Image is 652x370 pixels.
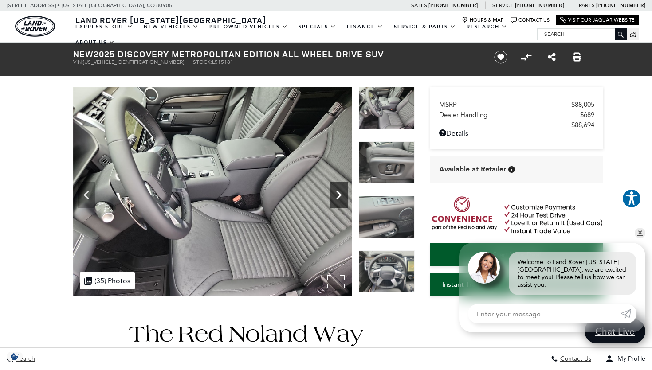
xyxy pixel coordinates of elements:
a: Research [461,19,513,35]
button: Save vehicle [491,50,511,64]
a: EXPRESS STORE [70,19,138,35]
button: Open user profile menu [598,348,652,370]
img: New 2025 Eiger Grey LAND ROVER Metropolitan Edition image 16 [359,87,415,129]
div: (35) Photos [80,272,135,289]
span: Stock: [193,59,212,65]
img: Land Rover [15,16,55,37]
a: land-rover [15,16,55,37]
img: New 2025 Eiger Grey LAND ROVER Metropolitan Edition image 17 [359,141,415,183]
a: Service & Parts [389,19,461,35]
a: Hours & Map [462,17,504,23]
a: Instant Trade Value [430,273,515,296]
div: Welcome to Land Rover [US_STATE][GEOGRAPHIC_DATA], we are excited to meet you! Please tell us how... [509,252,636,295]
a: Visit Our Jaguar Website [560,17,635,23]
div: Vehicle is in stock and ready for immediate delivery. Due to demand, availability is subject to c... [508,166,515,173]
a: Print this New 2025 Discovery Metropolitan Edition All Wheel Drive SUV [573,52,581,62]
a: Share this New 2025 Discovery Metropolitan Edition All Wheel Drive SUV [548,52,556,62]
span: Parts [579,2,595,8]
input: Enter your message [468,304,621,323]
span: Available at Retailer [439,164,506,174]
a: [STREET_ADDRESS] • [US_STATE][GEOGRAPHIC_DATA], CO 80905 [7,2,172,8]
span: Instant Trade Value [442,280,503,288]
a: MSRP $88,005 [439,101,594,109]
div: Previous [78,182,95,208]
span: Contact Us [558,355,591,363]
a: Land Rover [US_STATE][GEOGRAPHIC_DATA] [70,15,271,25]
a: Specials [293,19,342,35]
a: [PHONE_NUMBER] [515,2,564,9]
img: Agent profile photo [468,252,500,284]
a: Details [439,129,594,137]
span: Land Rover [US_STATE][GEOGRAPHIC_DATA] [75,15,266,25]
a: New Vehicles [138,19,204,35]
a: Contact Us [511,17,550,23]
a: [PHONE_NUMBER] [596,2,645,9]
img: New 2025 Eiger Grey LAND ROVER Metropolitan Edition image 19 [359,250,415,292]
span: $88,694 [571,121,594,129]
span: [US_VEHICLE_IDENTIFICATION_NUMBER] [83,59,184,65]
a: About Us [70,35,120,50]
span: $689 [580,111,594,119]
span: L515181 [212,59,233,65]
button: Compare Vehicle [519,51,533,64]
button: Explore your accessibility options [622,189,641,208]
img: New 2025 Eiger Grey LAND ROVER Metropolitan Edition image 16 [73,87,352,296]
span: VIN: [73,59,83,65]
section: Click to Open Cookie Consent Modal [4,352,25,361]
a: Submit [621,304,636,323]
a: Finance [342,19,389,35]
input: Search [538,29,626,39]
a: Start Your Deal [430,243,603,266]
a: $88,694 [439,121,594,129]
img: New 2025 Eiger Grey LAND ROVER Metropolitan Edition image 18 [359,196,415,238]
span: Service [492,2,513,8]
a: [PHONE_NUMBER] [428,2,478,9]
span: Sales [411,2,427,8]
aside: Accessibility Help Desk [622,189,641,210]
strong: New [73,48,94,60]
span: My Profile [614,355,645,363]
div: Next [330,182,348,208]
a: Dealer Handling $689 [439,111,594,119]
span: $88,005 [571,101,594,109]
h1: 2025 Discovery Metropolitan Edition All Wheel Drive SUV [73,49,479,59]
span: Dealer Handling [439,111,580,119]
span: MSRP [439,101,571,109]
a: Pre-Owned Vehicles [204,19,293,35]
img: Opt-Out Icon [4,352,25,361]
nav: Main Navigation [70,19,537,50]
